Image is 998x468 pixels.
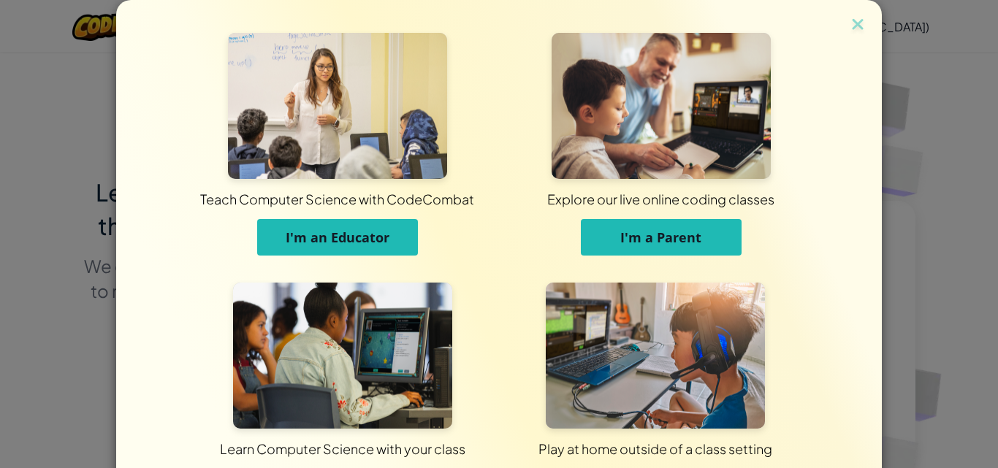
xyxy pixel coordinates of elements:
img: For Educators [228,33,447,179]
img: For Individuals [546,283,765,429]
img: For Students [233,283,452,429]
img: For Parents [552,33,771,179]
button: I'm a Parent [581,219,742,256]
button: I'm an Educator [257,219,418,256]
span: I'm an Educator [286,229,389,246]
span: I'm a Parent [620,229,701,246]
img: close icon [848,15,867,37]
